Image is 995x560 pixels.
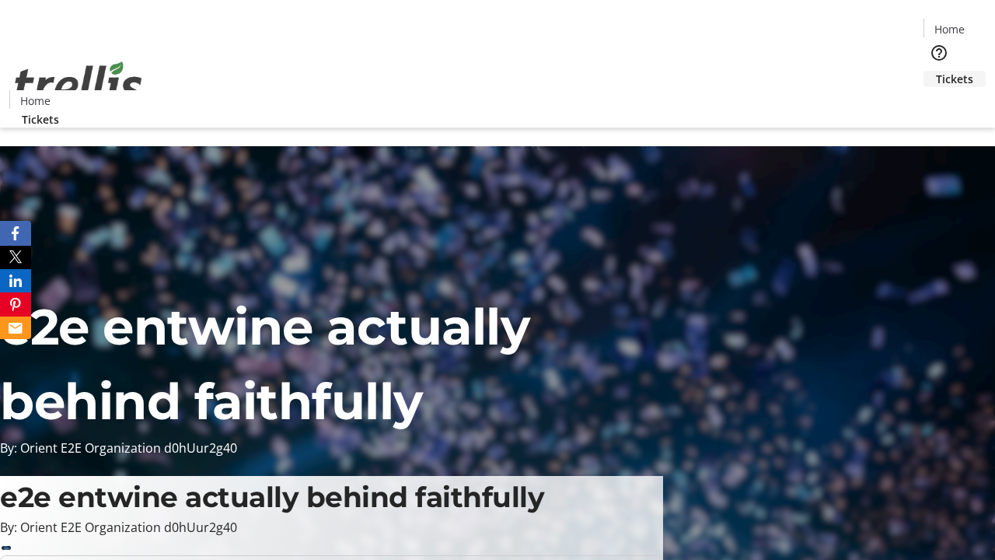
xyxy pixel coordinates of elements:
[22,111,59,128] span: Tickets
[934,21,965,37] span: Home
[9,44,148,122] img: Orient E2E Organization d0hUur2g40's Logo
[936,71,973,87] span: Tickets
[20,93,51,109] span: Home
[924,21,974,37] a: Home
[923,71,986,87] a: Tickets
[9,111,72,128] a: Tickets
[923,87,955,118] button: Cart
[923,37,955,68] button: Help
[10,93,60,109] a: Home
